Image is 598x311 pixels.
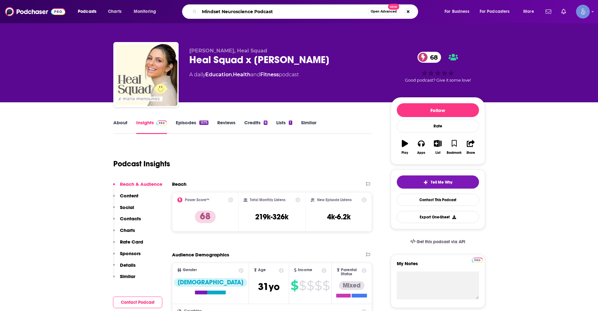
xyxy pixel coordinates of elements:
span: 68 [424,52,441,63]
button: Share [462,136,479,158]
div: 6 [264,121,267,125]
a: Health [233,72,251,78]
a: Reviews [217,120,235,134]
p: Social [120,204,134,210]
button: Social [113,204,134,216]
span: [PERSON_NAME], Heal Squad [189,48,267,54]
button: Bookmark [446,136,462,158]
a: Education [205,72,232,78]
div: 1 [289,121,292,125]
button: Details [113,262,136,274]
button: Apps [413,136,429,158]
label: My Notes [397,260,479,271]
button: Follow [397,103,479,117]
h3: 219k-326k [255,212,288,222]
img: Podchaser Pro [472,258,483,263]
span: $ [307,281,314,291]
span: and [251,72,260,78]
span: For Business [444,7,469,16]
span: Good podcast? Give it some love! [405,78,471,83]
span: Gender [183,268,197,272]
p: 68 [195,211,216,223]
p: Charts [120,227,135,233]
span: Income [298,268,312,272]
div: Search podcasts, credits, & more... [188,4,424,19]
button: Contacts [113,216,141,227]
span: $ [322,281,330,291]
span: Charts [108,7,121,16]
button: Contact Podcast [113,297,162,308]
span: Parental Status [341,268,361,276]
span: $ [299,281,306,291]
p: Content [120,193,138,199]
img: User Profile [576,5,590,19]
p: Sponsors [120,250,141,256]
img: Podchaser - Follow, Share and Rate Podcasts [5,6,65,18]
button: open menu [440,7,477,17]
div: List [435,151,440,155]
a: Lists1 [276,120,292,134]
h3: 4k-6.2k [327,212,351,222]
span: Podcasts [78,7,96,16]
button: open menu [519,7,542,17]
a: About [113,120,127,134]
div: Play [401,151,408,155]
div: Share [466,151,475,155]
span: More [523,7,534,16]
p: Contacts [120,216,141,222]
span: 31 yo [258,281,280,293]
span: $ [291,281,298,291]
p: Reach & Audience [120,181,162,187]
button: Export One-Sheet [397,211,479,223]
a: Get this podcast via API [405,234,471,249]
img: Heal Squad x Maria Menounos [115,43,177,106]
div: 68Good podcast? Give it some love! [391,48,485,87]
button: tell me why sparkleTell Me Why [397,175,479,189]
span: Age [258,268,266,272]
a: Fitness [260,72,279,78]
div: A daily podcast [189,71,299,78]
a: Similar [301,120,316,134]
a: Episodes1575 [176,120,208,134]
a: Contact This Podcast [397,194,479,206]
h2: New Episode Listens [317,198,352,202]
h2: Reach [172,181,186,187]
div: Rate [397,120,479,132]
a: Charts [104,7,125,17]
p: Details [120,262,136,268]
div: [DEMOGRAPHIC_DATA] [174,278,247,287]
span: Logged in as Spiral5-G1 [576,5,590,19]
a: Pro website [472,257,483,263]
button: open menu [476,7,519,17]
a: InsightsPodchaser Pro [136,120,167,134]
img: tell me why sparkle [423,180,428,185]
div: 1575 [199,121,208,125]
span: Get this podcast via API [417,239,465,244]
h1: Podcast Insights [113,159,170,169]
span: New [388,4,399,10]
p: Rate Card [120,239,143,245]
button: Open AdvancedNew [368,8,400,15]
img: Podchaser Pro [156,121,167,126]
h2: Audience Demographics [172,252,229,258]
button: Sponsors [113,250,141,262]
span: Monitoring [134,7,156,16]
button: Similar [113,273,135,285]
a: Credits6 [244,120,267,134]
h2: Total Monthly Listens [250,198,285,202]
div: Mixed [339,281,364,290]
span: For Podcasters [480,7,510,16]
a: Show notifications dropdown [559,6,568,17]
button: Rate Card [113,239,143,250]
div: Apps [417,151,425,155]
button: Show profile menu [576,5,590,19]
button: Play [397,136,413,158]
span: Open Advanced [371,10,397,13]
input: Search podcasts, credits, & more... [199,7,368,17]
button: Charts [113,227,135,239]
p: Similar [120,273,135,279]
a: 68 [418,52,441,63]
span: Tell Me Why [431,180,452,185]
